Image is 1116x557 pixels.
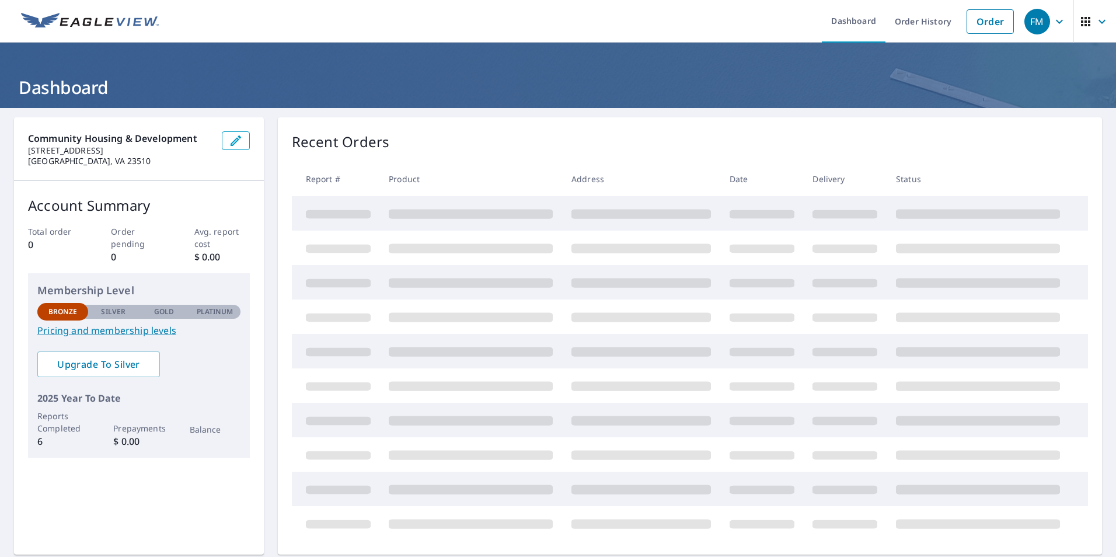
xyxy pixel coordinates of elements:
[194,225,250,250] p: Avg. report cost
[37,410,88,434] p: Reports Completed
[28,195,250,216] p: Account Summary
[113,422,164,434] p: Prepayments
[37,351,160,377] a: Upgrade To Silver
[28,145,212,156] p: [STREET_ADDRESS]
[37,391,240,405] p: 2025 Year To Date
[379,162,562,196] th: Product
[37,323,240,337] a: Pricing and membership levels
[562,162,720,196] th: Address
[28,156,212,166] p: [GEOGRAPHIC_DATA], VA 23510
[1024,9,1050,34] div: FM
[111,225,166,250] p: Order pending
[190,423,240,436] p: Balance
[21,13,159,30] img: EV Logo
[28,238,83,252] p: 0
[720,162,804,196] th: Date
[101,307,125,317] p: Silver
[154,307,174,317] p: Gold
[37,434,88,448] p: 6
[47,358,151,371] span: Upgrade To Silver
[111,250,166,264] p: 0
[113,434,164,448] p: $ 0.00
[14,75,1102,99] h1: Dashboard
[887,162,1069,196] th: Status
[37,283,240,298] p: Membership Level
[28,131,212,145] p: Community Housing & Development
[194,250,250,264] p: $ 0.00
[48,307,78,317] p: Bronze
[28,225,83,238] p: Total order
[292,162,380,196] th: Report #
[292,131,390,152] p: Recent Orders
[197,307,233,317] p: Platinum
[967,9,1014,34] a: Order
[803,162,887,196] th: Delivery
